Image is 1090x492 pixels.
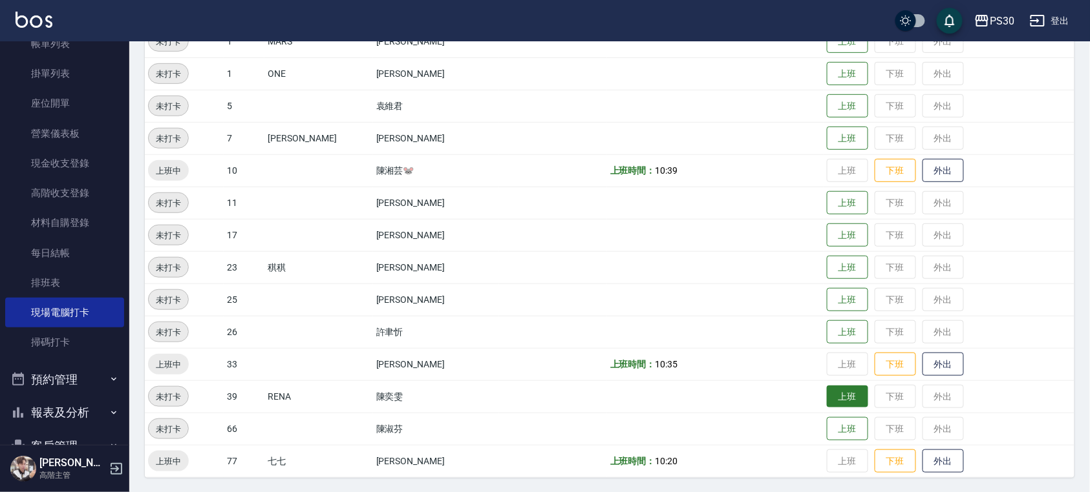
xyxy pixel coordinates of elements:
[224,283,264,316] td: 25
[224,25,264,57] td: 1
[5,178,124,208] a: 高階收支登錄
[224,90,264,122] td: 5
[149,390,188,404] span: 未打卡
[827,385,868,408] button: 上班
[149,422,188,436] span: 未打卡
[224,413,264,445] td: 66
[149,261,188,274] span: 未打卡
[149,196,188,210] span: 未打卡
[224,380,264,413] td: 39
[149,293,188,307] span: 未打卡
[827,62,868,86] button: 上班
[875,159,916,183] button: 下班
[148,455,189,468] span: 上班中
[923,159,964,183] button: 外出
[264,25,372,57] td: MARS
[827,256,868,280] button: 上班
[5,238,124,268] a: 每日結帳
[827,320,868,344] button: 上班
[224,316,264,348] td: 26
[373,57,499,90] td: [PERSON_NAME]
[264,251,372,283] td: 稘稘
[373,154,499,187] td: 陳湘芸🐭
[5,268,124,298] a: 排班表
[875,449,916,473] button: 下班
[373,219,499,251] td: [PERSON_NAME]
[224,187,264,219] td: 11
[264,445,372,477] td: 七七
[5,29,124,59] a: 帳單列表
[875,353,916,376] button: 下班
[990,13,1014,29] div: PS30
[1025,9,1074,33] button: 登出
[923,449,964,473] button: 外出
[149,67,188,81] span: 未打卡
[39,469,105,481] p: 高階主管
[373,90,499,122] td: 袁維君
[5,149,124,178] a: 現金收支登錄
[16,12,52,28] img: Logo
[10,456,36,482] img: Person
[224,348,264,380] td: 33
[264,380,372,413] td: RENA
[149,325,188,339] span: 未打卡
[373,25,499,57] td: [PERSON_NAME]
[827,223,868,247] button: 上班
[373,283,499,316] td: [PERSON_NAME]
[224,57,264,90] td: 1
[827,417,868,441] button: 上班
[373,316,499,348] td: 許聿忻
[969,8,1020,34] button: PS30
[5,88,124,118] a: 座位開單
[5,119,124,149] a: 營業儀表板
[827,191,868,215] button: 上班
[148,164,189,178] span: 上班中
[149,132,188,145] span: 未打卡
[5,429,124,463] button: 客戶管理
[224,219,264,251] td: 17
[373,251,499,283] td: [PERSON_NAME]
[923,353,964,376] button: 外出
[373,187,499,219] td: [PERSON_NAME]
[656,359,678,369] span: 10:35
[149,229,188,242] span: 未打卡
[5,327,124,357] a: 掃碼打卡
[827,94,868,118] button: 上班
[937,8,963,34] button: save
[39,456,105,469] h5: [PERSON_NAME]
[827,288,868,312] button: 上班
[149,35,188,48] span: 未打卡
[148,358,189,371] span: 上班中
[656,456,678,466] span: 10:20
[224,251,264,283] td: 23
[373,380,499,413] td: 陳奕雯
[610,359,656,369] b: 上班時間：
[149,99,188,113] span: 未打卡
[224,154,264,187] td: 10
[827,127,868,150] button: 上班
[373,413,499,445] td: 陳淑芬
[656,165,678,176] span: 10:39
[373,348,499,380] td: [PERSON_NAME]
[373,122,499,154] td: [PERSON_NAME]
[224,445,264,477] td: 77
[224,122,264,154] td: 7
[827,30,868,54] button: 上班
[373,445,499,477] td: [PERSON_NAME]
[5,298,124,327] a: 現場電腦打卡
[5,363,124,396] button: 預約管理
[5,59,124,88] a: 掛單列表
[610,165,656,176] b: 上班時間：
[610,456,656,466] b: 上班時間：
[5,208,124,238] a: 材料自購登錄
[264,57,372,90] td: ONE
[264,122,372,154] td: [PERSON_NAME]
[5,396,124,429] button: 報表及分析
